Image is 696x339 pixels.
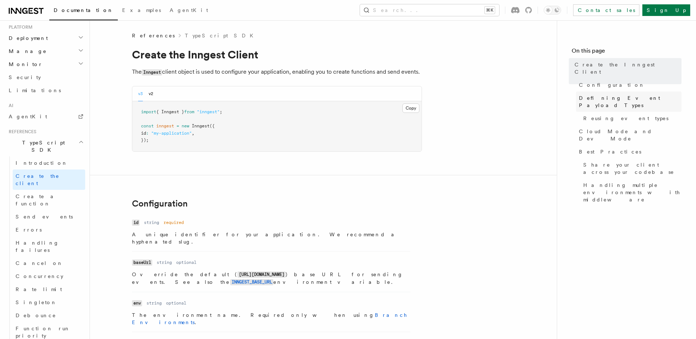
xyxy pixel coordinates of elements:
[580,112,681,125] a: Reusing event types
[642,4,690,16] a: Sign Up
[360,4,499,16] button: Search...⌘K
[197,109,220,114] span: "inngest"
[151,131,192,136] span: "my-application"
[146,131,149,136] span: :
[6,129,36,135] span: References
[572,46,681,58] h4: On this page
[573,4,639,16] a: Contact sales
[132,311,410,326] p: The environment name. Required only when using .
[132,312,407,325] a: Branch Environments
[13,257,85,270] a: Cancel on
[579,81,645,89] span: Configuration
[141,138,149,143] span: });
[132,220,140,226] code: id
[132,199,188,209] a: Configuration
[16,160,68,166] span: Introduction
[6,139,78,154] span: TypeScript SDK
[16,227,42,233] span: Errors
[132,260,152,266] code: baseUrl
[6,45,85,58] button: Manage
[184,109,194,114] span: from
[132,48,422,61] h1: Create the Inngest Client
[13,236,85,257] a: Handling failures
[583,115,668,122] span: Reusing event types
[16,326,70,339] span: Function run priority
[13,156,85,169] a: Introduction
[572,58,681,78] a: Create the Inngest Client
[132,32,175,39] span: References
[157,260,172,265] dd: string
[576,91,681,112] a: Defining Event Payload Types
[165,2,212,20] a: AgentKit
[402,103,419,113] button: Copy
[166,300,186,306] dd: optional
[13,309,85,322] a: Debounce
[16,299,57,305] span: Singleton
[6,34,48,42] span: Deployment
[576,125,681,145] a: Cloud Mode and Dev Mode
[16,260,63,266] span: Cancel on
[192,131,194,136] span: ,
[16,273,63,279] span: Concurrency
[6,24,33,30] span: Platform
[6,110,85,123] a: AgentKit
[230,279,273,285] a: INNGEST_BASE_URL
[485,7,495,14] kbd: ⌘K
[576,78,681,91] a: Configuration
[580,158,681,179] a: Share your client across your codebase
[6,32,85,45] button: Deployment
[13,169,85,190] a: Create the client
[16,193,59,207] span: Create a function
[132,231,410,245] p: A unique identifier for your application. We recommend a hyphenated slug.
[141,131,146,136] span: id
[13,283,85,296] a: Rate limit
[6,103,13,109] span: AI
[544,6,561,15] button: Toggle dark mode
[16,240,59,253] span: Handling failures
[144,220,159,225] dd: string
[176,260,196,265] dd: optional
[579,148,641,155] span: Best Practices
[237,271,286,278] code: [URL][DOMAIN_NAME]
[156,123,174,128] span: inngest
[13,296,85,309] a: Singleton
[142,69,162,75] code: Inngest
[210,123,215,128] span: ({
[575,61,681,75] span: Create the Inngest Client
[16,313,56,318] span: Debounce
[583,181,681,203] span: Handling multiple environments with middleware
[132,271,410,286] p: Override the default ( ) base URL for sending events. See also the environment variable.
[9,74,41,80] span: Security
[9,87,61,93] span: Limitations
[149,86,153,101] button: v2
[16,286,62,292] span: Rate limit
[170,7,208,13] span: AgentKit
[583,161,681,176] span: Share your client across your codebase
[132,67,422,77] p: The client object is used to configure your application, enabling you to create functions and sen...
[13,210,85,223] a: Send events
[163,220,184,225] dd: required
[9,114,47,119] span: AgentKit
[49,2,118,20] a: Documentation
[6,61,43,68] span: Monitor
[132,300,142,306] code: env
[141,109,156,114] span: import
[138,86,143,101] button: v3
[13,190,85,210] a: Create a function
[6,71,85,84] a: Security
[192,123,210,128] span: Inngest
[576,145,681,158] a: Best Practices
[122,7,161,13] span: Examples
[580,179,681,206] a: Handling multiple environments with middleware
[579,128,681,142] span: Cloud Mode and Dev Mode
[156,109,184,114] span: { Inngest }
[16,173,59,186] span: Create the client
[118,2,165,20] a: Examples
[6,48,47,55] span: Manage
[146,300,162,306] dd: string
[54,7,113,13] span: Documentation
[185,32,258,39] a: TypeScript SDK
[579,94,681,109] span: Defining Event Payload Types
[13,270,85,283] a: Concurrency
